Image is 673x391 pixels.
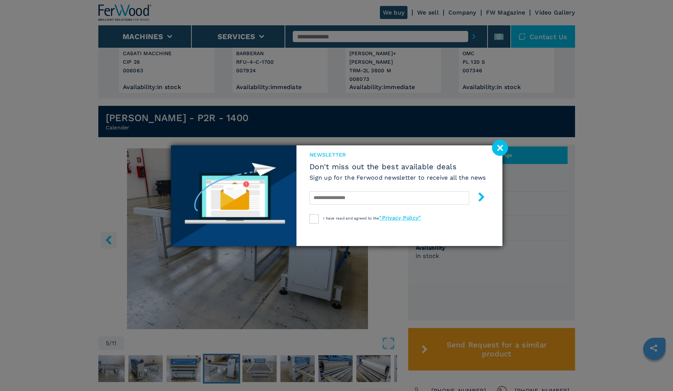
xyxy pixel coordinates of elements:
[379,215,421,221] a: “Privacy Policy”
[309,173,486,182] h6: Sign up for the Ferwood newsletter to receive all the news
[323,216,421,220] span: I have read and agreed to the
[309,151,486,158] span: newsletter
[309,162,486,171] span: Don't miss out the best available deals
[469,189,486,207] button: submit-button
[171,145,297,246] img: Newsletter image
